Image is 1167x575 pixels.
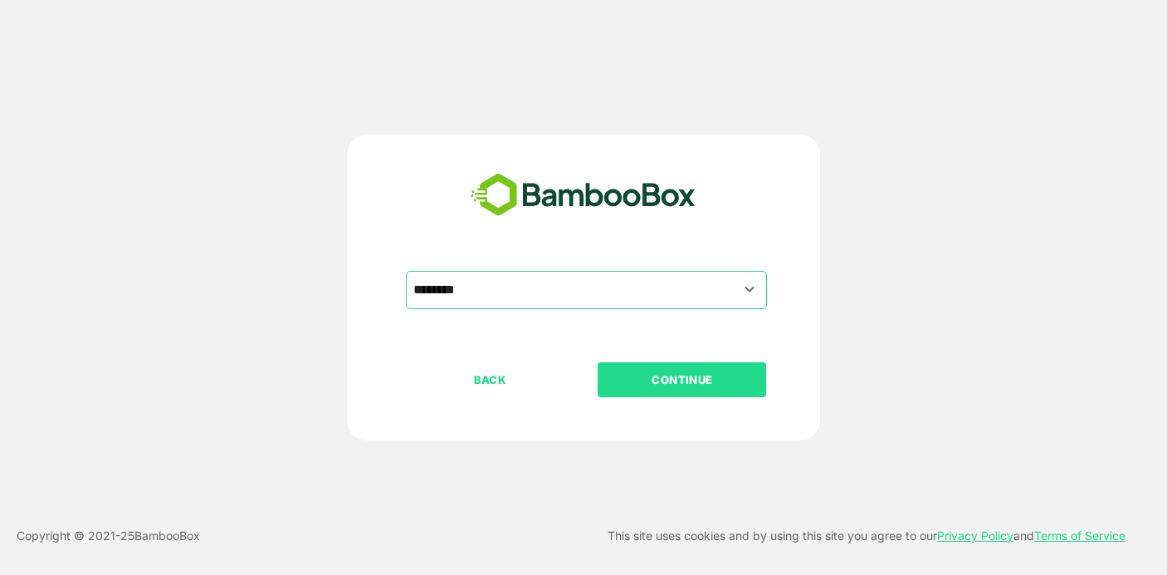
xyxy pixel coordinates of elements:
p: This site uses cookies and by using this site you agree to our and [608,526,1125,546]
p: Copyright © 2021- 25 BambooBox [17,526,200,546]
a: Terms of Service [1034,528,1125,543]
a: Privacy Policy [937,528,1013,543]
p: CONTINUE [599,371,765,389]
button: BACK [406,362,574,397]
p: BACK [408,371,574,389]
button: Open [739,278,761,301]
button: CONTINUE [598,362,766,397]
img: bamboobox [461,168,705,223]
